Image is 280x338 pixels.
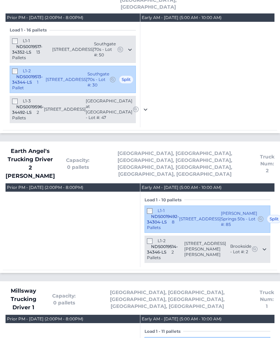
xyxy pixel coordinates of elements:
[12,110,39,121] span: 2 Pallets
[101,150,249,178] span: [GEOGRAPHIC_DATA], [GEOGRAPHIC_DATA], [GEOGRAPHIC_DATA], [GEOGRAPHIC_DATA], [GEOGRAPHIC_DATA], [G...
[12,74,43,85] span: NDS0019513-34344-LS
[94,42,117,58] span: Southgate 70s - Lot #: 50
[6,287,41,312] span: Millsway Trucking Driver 1
[260,154,274,174] span: Truck Num: 2
[12,50,40,61] span: 13 Pallets
[147,220,175,230] span: 8 Pallets
[23,68,31,74] span: L1-2
[7,15,83,21] div: Prior PM - [DATE] (2:00PM - 8:00PM)
[44,107,86,112] span: [STREET_ADDRESS]
[119,76,133,84] span: Split
[147,244,178,255] span: NDS0019514-34346-LS
[221,211,257,228] span: [PERSON_NAME] Springs 50s - Lot #: 85
[86,99,132,121] span: [GEOGRAPHIC_DATA] at [GEOGRAPHIC_DATA] - Lot #: 47
[10,28,49,33] span: Load 1 - 16 pallets
[6,147,55,181] span: Earth Angel's Trucking Driver 2 [PERSON_NAME]
[7,317,83,322] div: Prior PM - [DATE] (2:00PM - 8:00PM)
[259,289,274,310] span: Truck Num: 1
[12,104,44,115] span: NDS0019596-34492-LS
[142,317,222,322] div: Early AM - [DATE] (5:00 AM - 10:00 AM)
[52,293,76,307] span: Capacity: 0 pallets
[23,38,30,44] span: L1-1
[147,214,179,225] span: NDS0019492-34304-LS
[142,185,222,191] div: Early AM - [DATE] (5:00 AM - 10:00 AM)
[87,72,109,88] span: Southgate 70s - Lot #: 30
[66,157,90,171] span: Capacity: 0 pallets
[144,329,183,335] span: Load 1 - 11 pallets
[184,241,230,258] span: [STREET_ADDRESS][PERSON_NAME][PERSON_NAME]
[142,15,222,21] div: Early AM - [DATE] (5:00 AM - 10:00 AM)
[46,77,87,83] span: [STREET_ADDRESS]
[12,80,38,91] span: 1 Pallet
[158,238,166,244] span: L1-2
[7,185,83,191] div: Prior PM - [DATE] (2:00PM - 8:00PM)
[144,198,184,203] span: Load 1 - 10 pallets
[158,208,165,213] span: L1-1
[87,289,248,310] span: [GEOGRAPHIC_DATA], [GEOGRAPHIC_DATA], [GEOGRAPHIC_DATA], [GEOGRAPHIC_DATA], [GEOGRAPHIC_DATA], [G...
[147,250,174,261] span: 2 Pallets
[12,44,43,55] span: NDS0019517-34352-LS
[23,99,31,104] span: L1-3
[230,244,251,255] span: Brookside - Lot #: 2
[52,47,94,53] span: [STREET_ADDRESS]
[179,217,221,222] span: [STREET_ADDRESS]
